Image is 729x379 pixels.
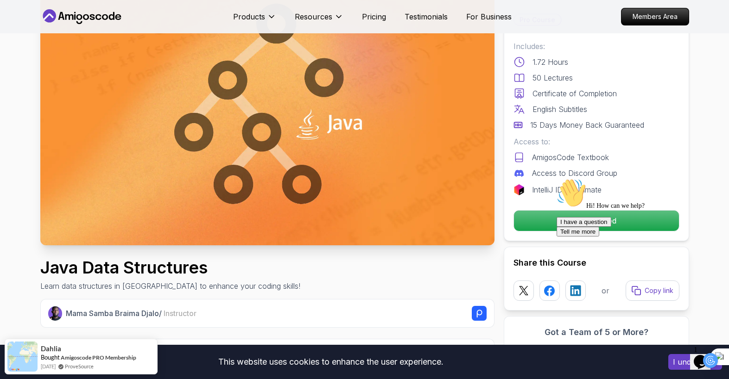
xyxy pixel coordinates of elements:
p: Members Area [621,8,689,25]
p: 1.72 Hours [532,56,568,68]
h2: Share this Course [513,256,679,269]
a: Members Area [621,8,689,25]
button: Tell me more [4,52,46,62]
p: 50 Lectures [532,72,573,83]
p: Mama Samba Braima Djalo / [66,308,197,319]
button: Accept cookies [668,354,722,370]
p: 15 Days Money Back Guaranteed [530,119,644,130]
div: 👋Hi! How can we help?I have a questionTell me more [4,4,171,62]
img: Nelson Djalo [48,306,63,321]
p: Includes: [513,41,679,52]
div: This website uses cookies to enhance the user experience. [7,352,654,372]
img: jetbrains logo [513,184,525,195]
p: Learn data structures in [GEOGRAPHIC_DATA] to enhance your coding skills! [40,280,300,292]
p: AmigosCode Textbook [532,152,609,163]
h3: Got a Team of 5 or More? [513,326,679,339]
p: Resources [295,11,332,22]
span: Bought [41,354,60,361]
button: Products [233,11,276,30]
img: provesource social proof notification image [7,342,38,372]
p: Get Started [514,211,679,231]
span: [DATE] [41,362,56,370]
a: For Business [466,11,512,22]
a: ProveSource [65,362,94,370]
p: IntelliJ IDEA Ultimate [532,184,602,195]
span: Dahlia [41,345,61,353]
p: Access to Discord Group [532,168,617,179]
button: I have a question [4,43,58,52]
p: Products [233,11,265,22]
span: Instructor [164,309,197,318]
p: English Subtitles [532,104,587,115]
button: Get Started [513,210,679,231]
iframe: To enrich screen reader interactions, please activate Accessibility in Grammarly extension settings [553,174,720,337]
p: Access to: [513,136,679,147]
h1: Java Data Structures [40,258,300,277]
span: Hi! How can we help? [4,28,92,35]
a: Pricing [362,11,386,22]
a: Testimonials [405,11,448,22]
a: Amigoscode PRO Membership [61,354,136,361]
p: Certificate of Completion [532,88,617,99]
iframe: chat widget [690,342,720,370]
img: :wave: [4,4,33,33]
p: With one subscription, give your entire team access to all courses and features. [513,342,679,365]
button: Resources [295,11,343,30]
